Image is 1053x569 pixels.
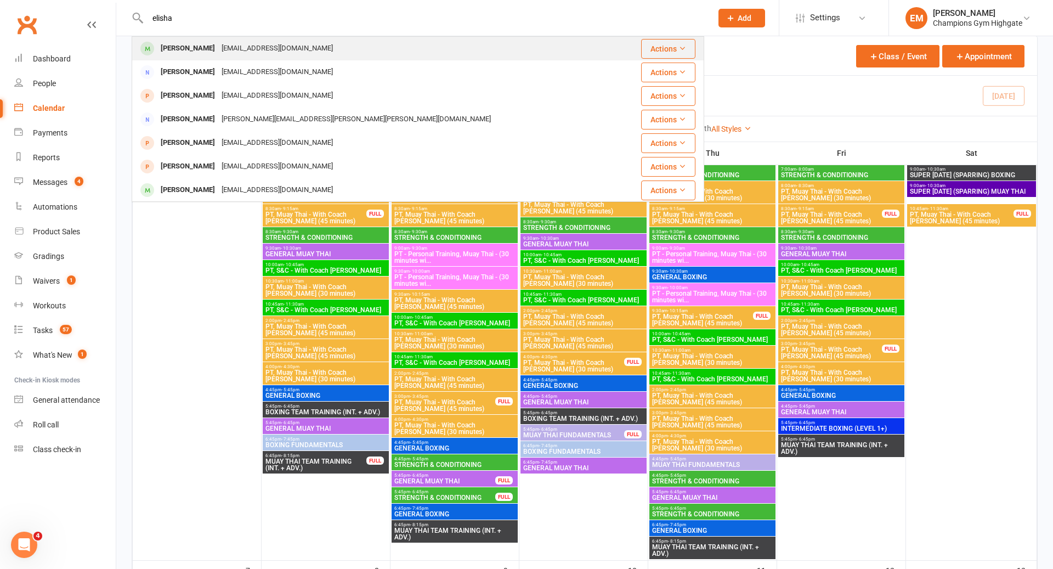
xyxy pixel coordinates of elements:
[410,206,427,211] span: - 9:15am
[394,376,516,389] span: PT, Muay Thai - With Coach [PERSON_NAME] (45 minutes)
[14,294,116,318] a: Workouts
[60,325,72,334] span: 57
[495,397,513,405] div: FULL
[33,202,77,211] div: Automations
[265,267,387,274] span: PT, S&C - With Coach [PERSON_NAME]
[218,41,336,57] div: [EMAIL_ADDRESS][DOMAIN_NAME]
[652,336,773,343] span: PT, S&C - With Coach [PERSON_NAME]
[652,188,773,201] span: PT, Muay Thai - With Coach [PERSON_NAME] (30 minutes)
[410,229,427,234] span: - 9:30am
[652,313,754,326] span: PT, Muay Thai - With Coach [PERSON_NAME] (45 minutes)
[933,8,1022,18] div: [PERSON_NAME]
[394,269,516,274] span: 9:30am
[780,442,902,455] span: MUAY THAI TEAM TRAINING (INT. + ADV.)
[523,448,644,455] span: BOXING FUNDAMENTALS
[523,292,644,297] span: 10:45am
[523,252,644,257] span: 10:00am
[218,88,336,104] div: [EMAIL_ADDRESS][DOMAIN_NAME]
[780,279,902,284] span: 10:30am
[410,371,428,376] span: - 2:45pm
[539,331,557,336] span: - 3:45pm
[780,172,902,178] span: STRENGTH & CONDITIONING
[394,229,516,234] span: 8:30am
[909,211,1014,224] span: PT, Muay Thai - With Coach [PERSON_NAME] (45 minutes)
[667,308,688,313] span: - 10:15am
[218,182,336,198] div: [EMAIL_ADDRESS][DOMAIN_NAME]
[265,229,387,234] span: 8:30am
[523,219,644,224] span: 8:30am
[777,142,906,165] th: Fri
[641,181,695,200] button: Actions
[284,262,304,267] span: - 10:45am
[157,159,218,174] div: [PERSON_NAME]
[780,302,902,307] span: 10:45am
[539,394,557,399] span: - 5:45pm
[906,142,1037,165] th: Sat
[14,121,116,145] a: Payments
[797,437,815,442] span: - 6:45pm
[667,229,685,234] span: - 9:30am
[797,387,815,392] span: - 5:45pm
[394,251,516,264] span: PT - Personal Training, Muay Thai - (30 minutes wi...
[265,279,387,284] span: 10:30am
[523,410,644,415] span: 5:45pm
[394,422,516,435] span: PT, Muay Thai - With Coach [PERSON_NAME] (30 minutes)
[799,262,819,267] span: - 10:45am
[523,427,625,432] span: 5:45pm
[928,206,948,211] span: - 11:30am
[218,64,336,80] div: [EMAIL_ADDRESS][DOMAIN_NAME]
[523,308,644,313] span: 2:00pm
[394,440,516,445] span: 4:45pm
[157,88,218,104] div: [PERSON_NAME]
[394,445,516,452] span: GENERAL BOXING
[810,5,840,30] span: Settings
[780,318,902,323] span: 2:00pm
[780,229,902,234] span: 8:30am
[281,318,299,323] span: - 2:45pm
[67,275,76,285] span: 1
[652,269,773,274] span: 9:30am
[909,172,1034,178] span: SUPER [DATE] (SPARRING) BOXING
[523,274,644,287] span: PT, Muay Thai - With Coach [PERSON_NAME] (30 minutes)
[366,210,384,218] div: FULL
[265,262,387,267] span: 10:00am
[281,437,299,442] span: - 7:45pm
[641,157,695,177] button: Actions
[797,420,815,425] span: - 6:45pm
[780,369,902,382] span: PT, Muay Thai - With Coach [PERSON_NAME] (30 minutes)
[925,183,946,188] span: - 10:30am
[281,453,299,458] span: - 8:15pm
[652,234,773,241] span: STRENGTH & CONDITIONING
[523,399,644,405] span: GENERAL MUAY THAI
[14,47,116,71] a: Dashboard
[394,354,516,359] span: 10:45am
[265,387,387,392] span: 4:45pm
[909,206,1014,211] span: 10:45am
[394,457,516,461] span: 4:45pm
[410,440,428,445] span: - 5:45pm
[157,41,218,57] div: [PERSON_NAME]
[780,234,902,241] span: STRENGTH & CONDITIONING
[905,7,927,29] div: EM
[668,410,686,415] span: - 3:45pm
[796,206,814,211] span: - 9:15am
[641,133,695,153] button: Actions
[539,427,557,432] span: - 6:45pm
[652,433,773,438] span: 4:00pm
[624,358,642,366] div: FULL
[265,341,387,346] span: 3:00pm
[667,246,685,251] span: - 9:30am
[523,269,644,274] span: 10:30am
[33,153,60,162] div: Reports
[539,308,557,313] span: - 2:45pm
[667,206,685,211] span: - 9:15am
[33,420,59,429] div: Roll call
[780,404,902,409] span: 4:45pm
[652,211,773,224] span: PT, Muay Thai - With Coach [PERSON_NAME] (45 minutes)
[366,457,384,465] div: FULL
[284,279,304,284] span: - 11:00am
[265,453,367,458] span: 6:45pm
[796,167,814,172] span: - 8:00am
[796,183,814,188] span: - 8:30am
[539,378,557,382] span: - 5:45pm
